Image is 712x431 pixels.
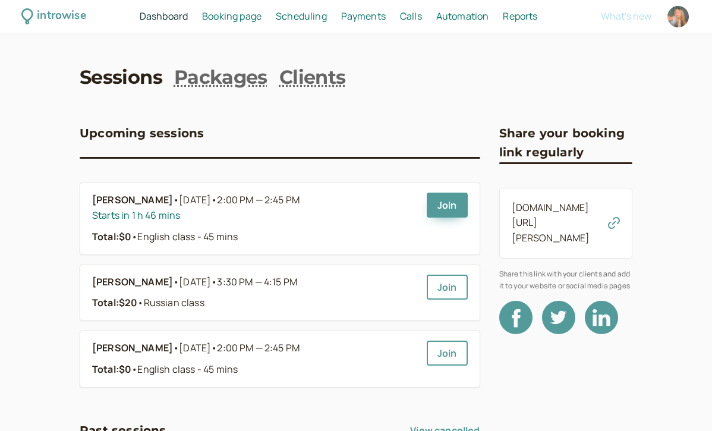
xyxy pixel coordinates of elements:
span: 3:30 PM — 4:15 PM [217,275,297,288]
span: Payments [341,10,386,23]
span: English class - 45 mins [131,363,238,376]
a: [PERSON_NAME]•[DATE]•3:30 PM — 4:15 PMTotal:$20•Russian class [92,275,417,312]
span: English class - 45 mins [131,230,238,243]
a: Packages [174,64,267,91]
button: What's new [601,11,651,21]
span: [DATE] [179,193,300,208]
span: 2:00 PM — 2:45 PM [217,193,300,206]
span: • [211,193,217,206]
a: [DOMAIN_NAME][URL][PERSON_NAME] [512,201,590,245]
a: Dashboard [140,9,188,24]
strong: Total: $0 [92,230,131,243]
span: Reports [503,10,537,23]
iframe: Chat Widget [653,374,712,431]
a: Join [427,341,468,366]
strong: Total: $0 [92,363,131,376]
a: Sessions [80,64,162,91]
span: [DATE] [179,275,297,290]
span: • [173,193,179,208]
a: Reports [503,9,537,24]
a: Account [666,4,691,29]
a: Booking page [202,9,262,24]
span: Booking page [202,10,262,23]
span: Automation [436,10,489,23]
span: • [211,275,217,288]
span: 2:00 PM — 2:45 PM [217,341,300,354]
a: Calls [400,9,422,24]
span: • [131,363,137,376]
h3: Share your booking link regularly [499,124,633,162]
a: [PERSON_NAME]•[DATE]•2:00 PM — 2:45 PMStarts in 1 h 46 minsTotal:$0•English class - 45 mins [92,193,417,245]
span: Scheduling [276,10,327,23]
span: • [173,275,179,290]
span: Dashboard [140,10,188,23]
span: [DATE] [179,341,300,356]
a: Clients [279,64,346,91]
h3: Upcoming sessions [80,124,204,143]
a: Join [427,275,468,300]
span: Share this link with your clients and add it to your website or social media pages [499,268,633,291]
span: • [137,296,143,309]
a: introwise [21,7,86,26]
a: Join [427,193,468,218]
div: Starts in 1 h 46 mins [92,208,417,224]
span: • [173,341,179,356]
span: • [131,230,137,243]
span: What's new [601,10,651,23]
b: [PERSON_NAME] [92,193,173,208]
a: Scheduling [276,9,327,24]
a: Automation [436,9,489,24]
div: introwise [37,7,86,26]
b: [PERSON_NAME] [92,275,173,290]
a: [PERSON_NAME]•[DATE]•2:00 PM — 2:45 PMTotal:$0•English class - 45 mins [92,341,417,377]
span: Calls [400,10,422,23]
b: [PERSON_NAME] [92,341,173,356]
a: Payments [341,9,386,24]
span: Russian class [137,296,204,309]
strong: Total: $20 [92,296,137,309]
span: • [211,341,217,354]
